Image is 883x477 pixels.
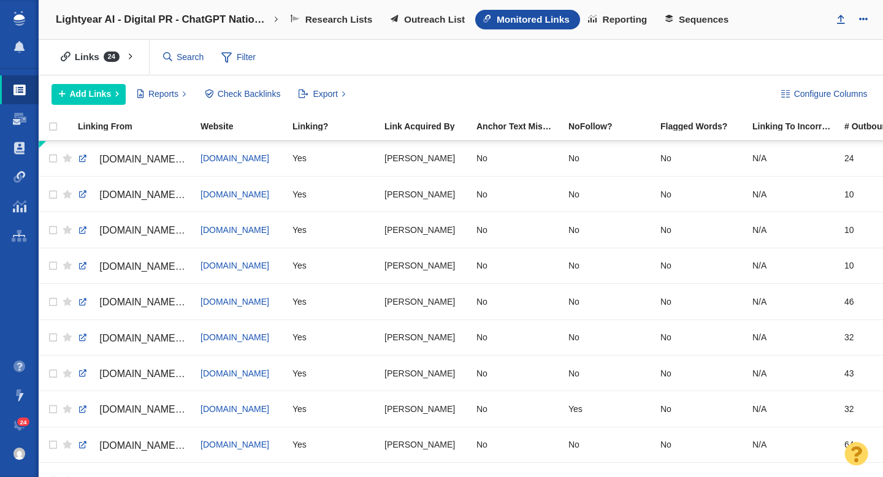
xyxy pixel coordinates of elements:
span: Reporting [603,14,648,25]
div: Yes [292,324,373,351]
div: Yes [292,432,373,458]
div: No [476,432,557,458]
a: Flagged Words? [660,122,751,132]
div: Yes [292,288,373,315]
td: Taylor Tomita [379,391,471,427]
div: No [476,360,557,386]
div: Flagged Words? [660,122,751,131]
span: Reports [148,88,178,101]
div: No [660,395,741,422]
a: [DOMAIN_NAME][URL] [78,220,189,241]
a: Linking To Incorrect? [752,122,843,132]
div: No [568,324,649,351]
span: [DOMAIN_NAME] [201,225,269,235]
a: [DOMAIN_NAME] [201,404,269,414]
button: Add Links [52,84,126,105]
div: Yes [292,216,373,243]
a: Anchor Text Mismatch? [476,122,567,132]
div: No [476,253,557,279]
div: Yes [292,145,373,172]
input: Search [158,47,210,68]
a: Website [201,122,291,132]
div: No [568,181,649,207]
button: Configure Columns [774,84,874,105]
span: [DOMAIN_NAME][URL][US_STATE][US_STATE] [99,368,312,379]
td: Taylor Tomita [379,355,471,391]
div: N/A [752,145,833,172]
div: No [568,360,649,386]
div: Yes [292,253,373,279]
span: Filter [214,46,263,69]
span: [PERSON_NAME] [384,368,455,379]
span: Configure Columns [794,88,868,101]
div: N/A [752,360,833,386]
div: No [660,216,741,243]
span: Add Links [70,88,112,101]
td: Taylor Tomita [379,212,471,248]
img: 8a21b1a12a7554901d364e890baed237 [13,448,26,460]
a: Research Lists [283,10,383,29]
a: Linking From [78,122,199,132]
a: [DOMAIN_NAME] [201,189,269,199]
a: [DOMAIN_NAME][URL] [78,149,189,170]
td: Taylor Tomita [379,176,471,212]
td: Taylor Tomita [379,284,471,319]
a: NoFollow? [568,122,659,132]
div: No [568,216,649,243]
div: Yes [292,395,373,422]
span: [DOMAIN_NAME][URL][US_STATE] [99,297,258,307]
td: Taylor Tomita [379,248,471,283]
span: Monitored Links [497,14,570,25]
div: Yes [292,181,373,207]
a: [DOMAIN_NAME]/uncategorized/gaps-in-ai-adoption-and-workforce-development-has-half-the-workforce-... [78,328,189,349]
a: [DOMAIN_NAME] [201,261,269,270]
span: [DOMAIN_NAME]/uncategorized/gaps-in-ai-adoption-and-workforce-development-has-half-the-workforce-... [99,333,652,343]
td: Taylor Tomita [379,427,471,462]
div: N/A [752,181,833,207]
span: [DOMAIN_NAME][URL] [99,440,203,451]
div: NoFollow? [568,122,659,131]
div: No [568,288,649,315]
div: No [660,181,741,207]
span: [PERSON_NAME] [384,439,455,450]
div: N/A [752,395,833,422]
a: Outreach List [383,10,475,29]
div: No [660,432,741,458]
div: No [476,324,557,351]
div: N/A [752,324,833,351]
a: Linking? [292,122,383,132]
span: Sequences [679,14,728,25]
a: [DOMAIN_NAME] [201,297,269,307]
div: No [660,145,741,172]
div: No [568,145,649,172]
span: Research Lists [305,14,373,25]
span: [DOMAIN_NAME][URL] [99,261,203,272]
span: [PERSON_NAME] [384,153,455,164]
div: Linking? [292,122,383,131]
div: Anchor text found on the page does not match the anchor text entered into BuzzStream [476,122,567,131]
span: [DOMAIN_NAME][URL] [99,154,203,164]
div: No [476,181,557,207]
span: Check Backlinks [218,88,281,101]
div: No [476,145,557,172]
a: [DOMAIN_NAME][URL] [78,399,189,420]
span: [PERSON_NAME] [384,332,455,343]
span: [DOMAIN_NAME] [201,368,269,378]
div: No [476,216,557,243]
a: [DOMAIN_NAME] [201,332,269,342]
a: Reporting [580,10,657,29]
div: N/A [752,432,833,458]
a: [DOMAIN_NAME][URL] [78,256,189,277]
a: [DOMAIN_NAME][URL][US_STATE][US_STATE] [78,364,189,384]
div: No [660,324,741,351]
div: No [660,253,741,279]
a: Sequences [657,10,739,29]
a: [DOMAIN_NAME][URL] [78,435,189,456]
span: [PERSON_NAME] [384,224,455,235]
div: No [476,288,557,315]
